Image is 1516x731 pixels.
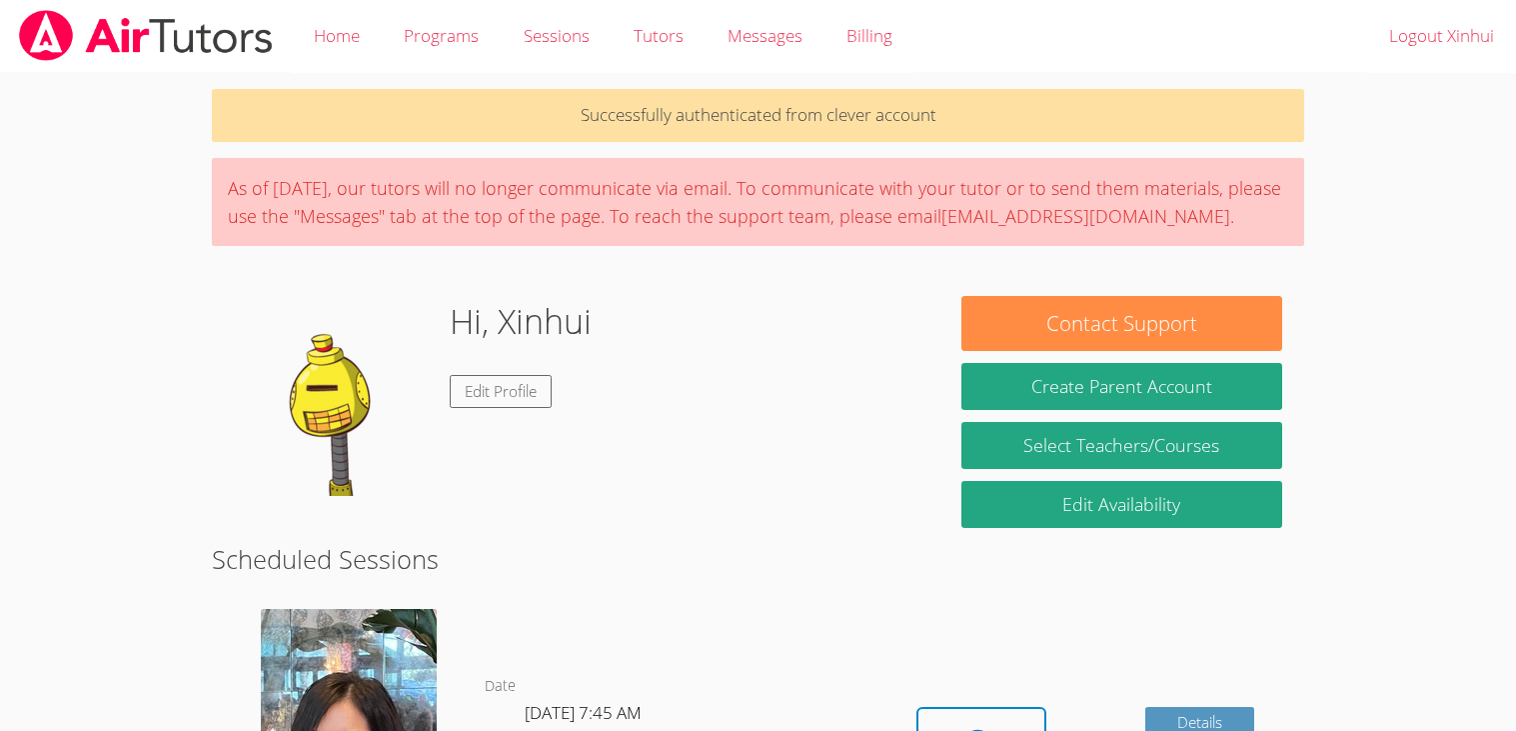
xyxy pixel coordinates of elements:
a: Edit Availability [961,481,1281,528]
h1: Hi, Xinhui [450,296,592,347]
p: Successfully authenticated from clever account [212,89,1303,142]
div: As of [DATE], our tutors will no longer communicate via email. To communicate with your tutor or ... [212,158,1303,246]
h2: Scheduled Sessions [212,540,1303,578]
button: Contact Support [961,296,1281,351]
span: Messages [728,24,802,47]
img: default.png [234,296,434,496]
a: Edit Profile [450,375,552,408]
a: Select Teachers/Courses [961,422,1281,469]
img: airtutors_banner-c4298cdbf04f3fff15de1276eac7730deb9818008684d7c2e4769d2f7ddbe033.png [17,10,275,61]
button: Create Parent Account [961,363,1281,410]
dt: Date [485,674,516,699]
span: [DATE] 7:45 AM [525,701,642,724]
